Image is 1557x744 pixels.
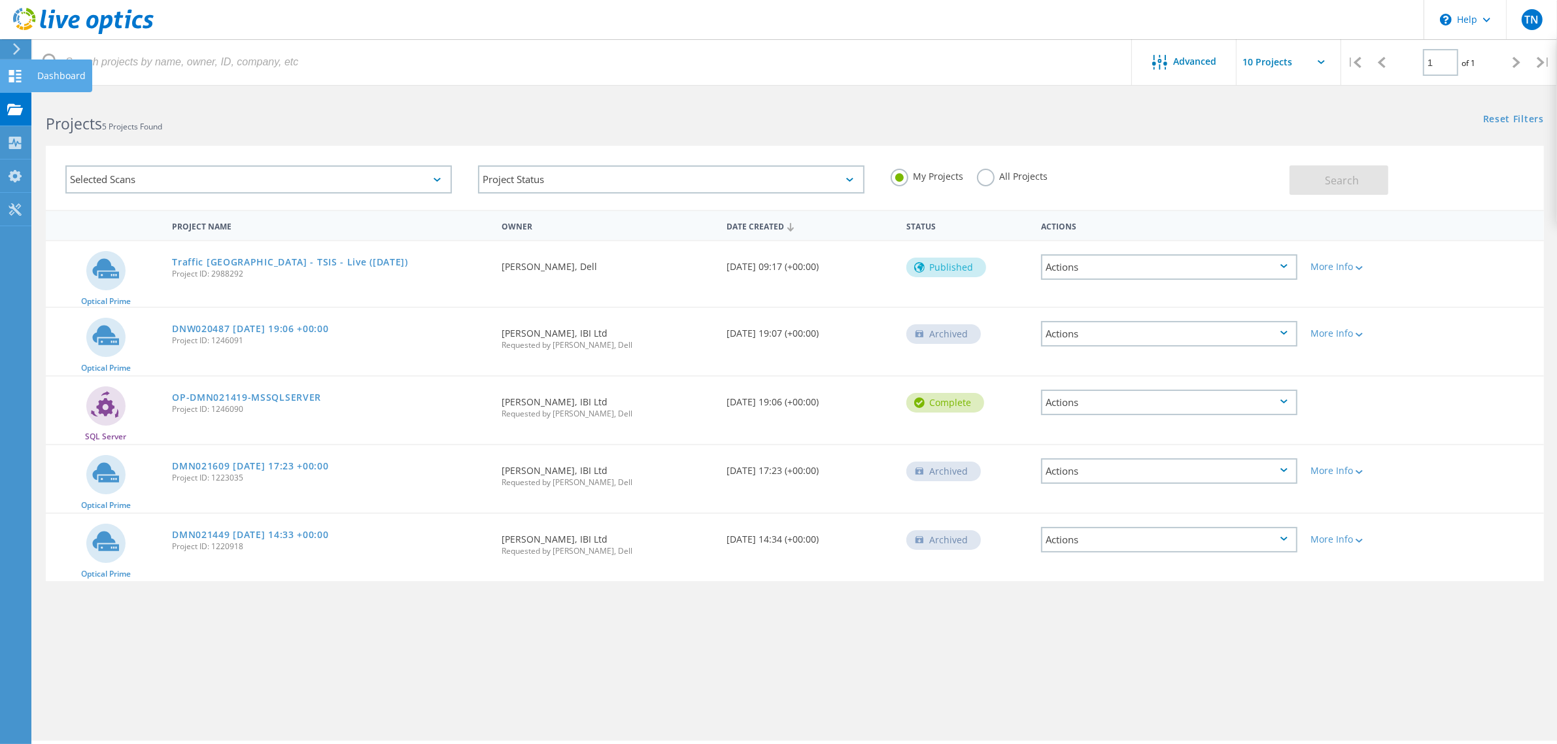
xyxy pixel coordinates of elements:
[1310,329,1417,338] div: More Info
[102,121,162,132] span: 5 Projects Found
[1524,14,1539,25] span: TN
[1440,14,1452,25] svg: \n
[165,213,495,237] div: Project Name
[1174,57,1217,66] span: Advanced
[172,337,488,345] span: Project ID: 1246091
[720,241,900,284] div: [DATE] 09:17 (+00:00)
[891,169,964,181] label: My Projects
[65,165,452,194] div: Selected Scans
[495,308,720,362] div: [PERSON_NAME], IBI Ltd
[906,530,981,550] div: Archived
[502,410,713,418] span: Requested by [PERSON_NAME], Dell
[1462,58,1475,69] span: of 1
[720,377,900,420] div: [DATE] 19:06 (+00:00)
[720,213,900,238] div: Date Created
[495,514,720,568] div: [PERSON_NAME], IBI Ltd
[720,308,900,351] div: [DATE] 19:07 (+00:00)
[1310,535,1417,544] div: More Info
[172,405,488,413] span: Project ID: 1246090
[172,462,328,471] a: DMN021609 [DATE] 17:23 +00:00
[172,530,328,539] a: DMN021449 [DATE] 14:33 +00:00
[81,364,131,372] span: Optical Prime
[906,462,981,481] div: Archived
[37,71,86,80] div: Dashboard
[81,570,131,578] span: Optical Prime
[81,501,131,509] span: Optical Prime
[1325,173,1359,188] span: Search
[1035,213,1304,237] div: Actions
[172,543,488,550] span: Project ID: 1220918
[900,213,1035,237] div: Status
[495,241,720,284] div: [PERSON_NAME], Dell
[1341,39,1368,86] div: |
[720,445,900,488] div: [DATE] 17:23 (+00:00)
[906,324,981,344] div: Archived
[1310,262,1417,271] div: More Info
[172,324,328,333] a: DNW020487 [DATE] 19:06 +00:00
[502,479,713,486] span: Requested by [PERSON_NAME], Dell
[172,270,488,278] span: Project ID: 2988292
[172,258,408,267] a: Traffic [GEOGRAPHIC_DATA] - TSIS - Live ([DATE])
[1483,114,1544,126] a: Reset Filters
[85,433,126,441] span: SQL Server
[495,377,720,431] div: [PERSON_NAME], IBI Ltd
[495,213,720,237] div: Owner
[502,341,713,349] span: Requested by [PERSON_NAME], Dell
[1041,321,1297,347] div: Actions
[33,39,1133,85] input: Search projects by name, owner, ID, company, etc
[478,165,864,194] div: Project Status
[495,445,720,499] div: [PERSON_NAME], IBI Ltd
[1041,390,1297,415] div: Actions
[1310,466,1417,475] div: More Info
[172,393,321,402] a: OP-DMN021419-MSSQLSERVER
[1041,527,1297,552] div: Actions
[1041,254,1297,280] div: Actions
[977,169,1048,181] label: All Projects
[13,27,154,37] a: Live Optics Dashboard
[1530,39,1557,86] div: |
[720,514,900,557] div: [DATE] 14:34 (+00:00)
[1041,458,1297,484] div: Actions
[172,474,488,482] span: Project ID: 1223035
[81,297,131,305] span: Optical Prime
[502,547,713,555] span: Requested by [PERSON_NAME], Dell
[906,393,984,413] div: Complete
[46,113,102,134] b: Projects
[1290,165,1388,195] button: Search
[906,258,986,277] div: Published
